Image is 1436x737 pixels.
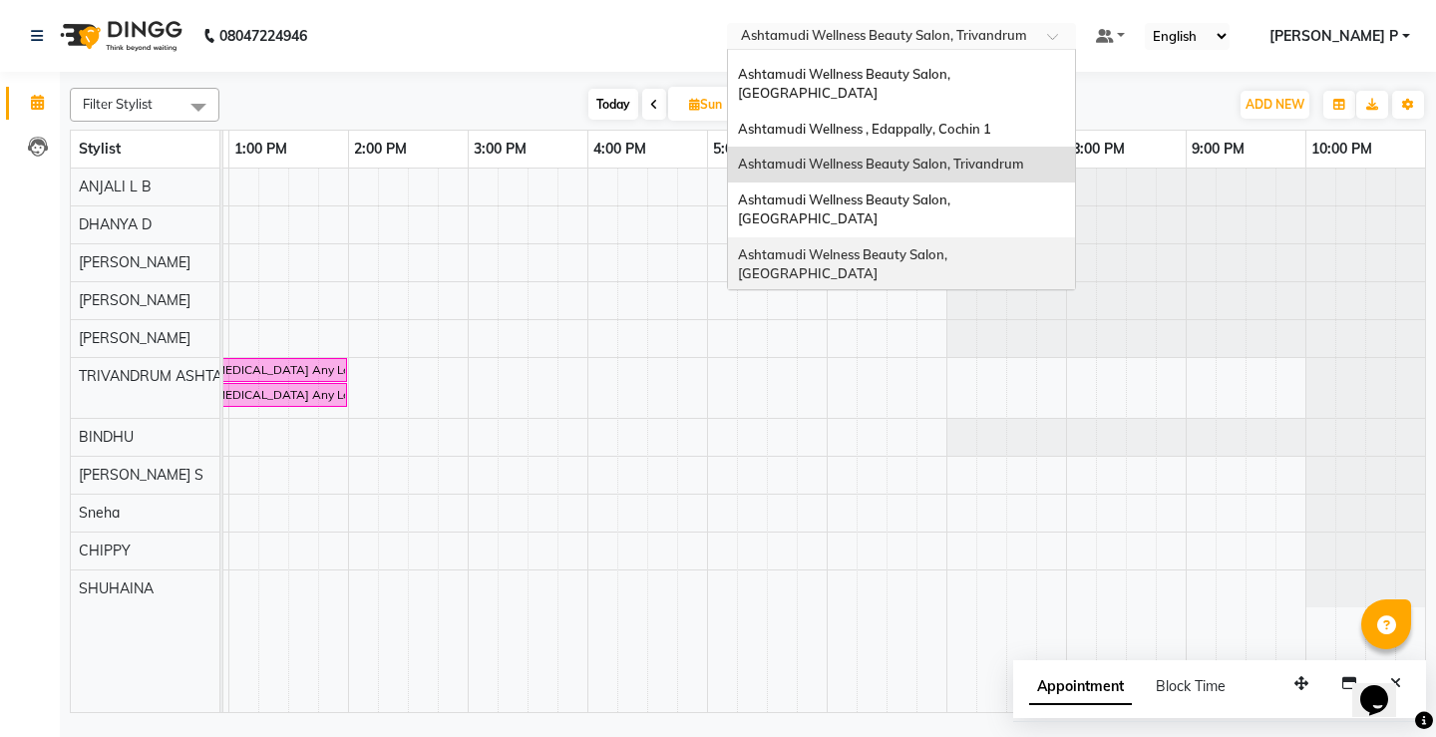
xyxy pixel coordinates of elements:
[79,466,203,484] span: [PERSON_NAME] S
[51,8,187,64] img: logo
[588,89,638,120] span: Today
[1246,97,1304,112] span: ADD NEW
[1306,135,1377,164] a: 10:00 PM
[79,253,190,271] span: [PERSON_NAME]
[1067,135,1130,164] a: 8:00 PM
[79,140,121,158] span: Stylist
[79,329,190,347] span: [PERSON_NAME]
[1156,677,1226,695] span: Block Time
[588,135,651,164] a: 4:00 PM
[684,97,727,112] span: Sun
[79,178,152,195] span: ANJALI L B
[83,96,153,112] span: Filter Stylist
[79,367,258,385] span: TRIVANDRUM ASHTAMUDI
[229,135,292,164] a: 1:00 PM
[79,428,134,446] span: BINDHU
[1187,135,1250,164] a: 9:00 PM
[727,49,1076,290] ng-dropdown-panel: Options list
[79,579,154,597] span: SHUHAINA
[1241,91,1309,119] button: ADD NEW
[708,135,771,164] a: 5:00 PM
[469,135,532,164] a: 3:00 PM
[79,542,131,559] span: CHIPPY
[219,8,307,64] b: 08047224946
[738,191,953,227] span: Ashtamudi Wellness Beauty Salon, [GEOGRAPHIC_DATA]
[79,291,190,309] span: [PERSON_NAME]
[79,215,152,233] span: DHANYA D
[738,156,1024,172] span: Ashtamudi Wellness Beauty Salon, Trivandrum
[1269,26,1398,47] span: [PERSON_NAME] P
[349,135,412,164] a: 2:00 PM
[738,66,953,102] span: Ashtamudi Wellness Beauty Salon, [GEOGRAPHIC_DATA]
[1029,669,1132,705] span: Appointment
[1352,657,1416,717] iframe: chat widget
[738,246,950,282] span: Ashtamudi Welness Beauty Salon, [GEOGRAPHIC_DATA]
[79,504,120,522] span: Sneha
[738,121,991,137] span: Ashtamudi Wellness , Edappally, Cochin 1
